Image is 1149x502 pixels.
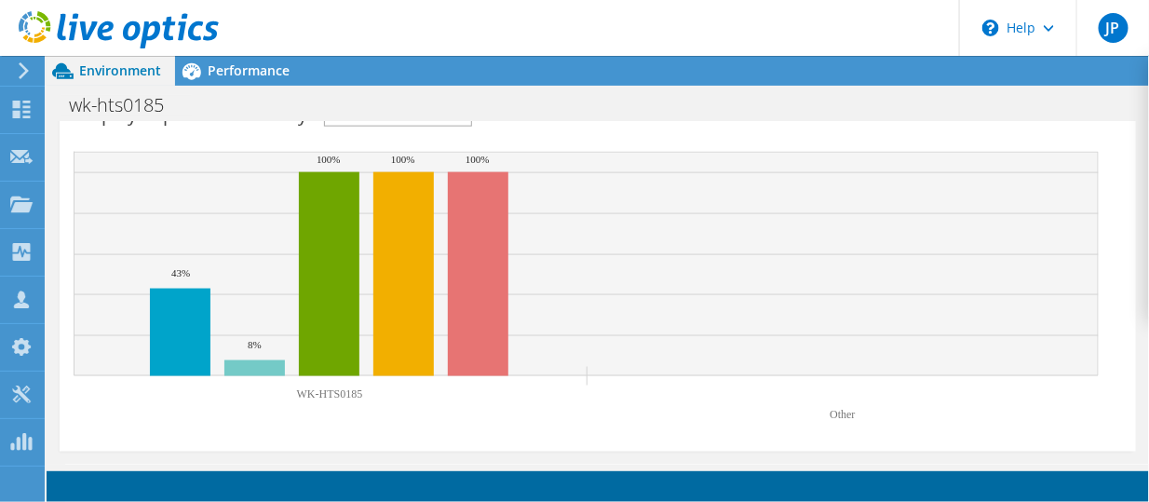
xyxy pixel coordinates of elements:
text: 8% [248,339,262,350]
span: Performance [208,61,290,79]
span: Environment [79,61,161,79]
span: JP [1099,13,1129,43]
text: 43% [171,267,190,278]
text: 100% [391,154,415,165]
svg: \n [982,20,999,36]
text: WK-HTS0185 [297,387,363,400]
text: 100% [317,154,341,165]
text: Other [830,408,855,421]
h1: wk-hts0185 [61,95,193,115]
text: 100% [466,154,490,165]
